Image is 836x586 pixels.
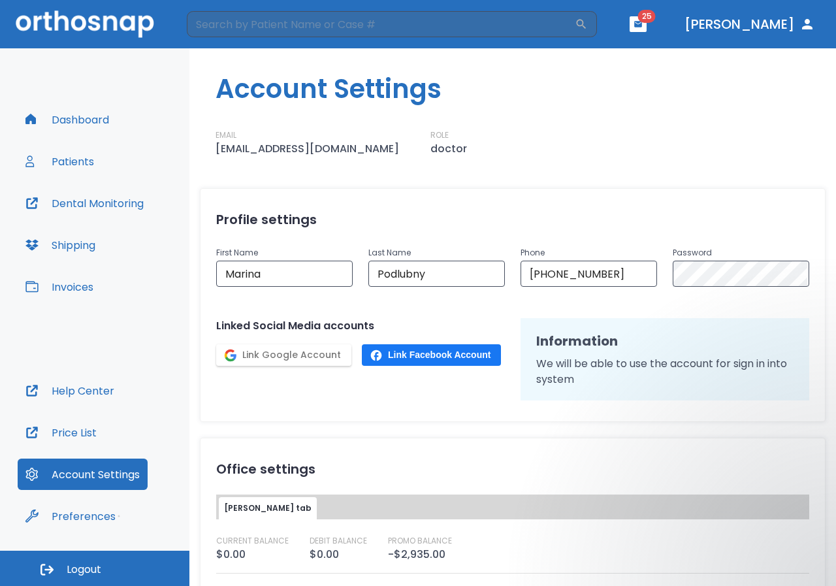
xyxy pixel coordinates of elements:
[18,146,102,177] button: Patients
[216,141,399,157] p: [EMAIL_ADDRESS][DOMAIN_NAME]
[125,59,167,73] div: • 20h ago
[310,535,367,547] p: DEBIT BALANCE
[18,104,117,135] button: Dashboard
[229,5,253,29] div: Close
[207,440,228,449] span: Help
[18,187,152,219] button: Dental Monitoring
[368,261,505,287] input: Last Name
[18,459,148,490] button: Account Settings
[87,408,174,460] button: Messages
[216,344,351,366] button: Link Google Account
[673,245,809,261] p: Password
[46,155,122,169] div: [PERSON_NAME]
[113,510,125,522] div: Tooltip anchor
[67,562,101,577] span: Logout
[15,142,41,169] img: Profile image for Michael
[216,459,809,479] h2: Office settings
[16,10,154,37] img: Orthosnap
[125,155,161,169] div: • [DATE]
[105,440,155,449] span: Messages
[216,210,809,229] h2: Profile settings
[430,129,449,141] p: ROLE
[388,547,445,562] p: -$2,935.00
[60,368,201,394] button: Send us a message
[15,46,41,72] img: Profile image for Michael
[310,547,339,562] p: $0.00
[18,271,101,302] button: Invoices
[15,94,41,120] img: Profile image for Michael
[362,344,501,366] button: Link Facebook Account
[46,59,122,73] div: [PERSON_NAME]
[216,535,289,547] p: CURRENT BALANCE
[216,129,236,141] p: EMAIL
[216,261,353,287] input: First Name
[174,408,261,460] button: Help
[219,497,317,519] button: [PERSON_NAME] tab
[536,356,794,387] p: We will be able to use the account for sign in into system
[18,417,104,448] button: Price List
[388,535,452,547] p: PROMO BALANCE
[97,6,167,28] h1: Messages
[18,500,123,532] button: Preferences
[430,141,467,157] p: doctor
[46,107,122,121] div: [PERSON_NAME]
[216,245,353,261] p: First Name
[368,245,505,261] p: Last Name
[187,11,575,37] input: Search by Patient Name or Case #
[216,318,505,334] p: Linked Social Media accounts
[125,107,161,121] div: • [DATE]
[18,229,103,261] button: Shipping
[679,12,820,36] button: [PERSON_NAME]
[638,10,656,23] span: 25
[219,497,807,519] div: tabs
[216,69,836,108] h1: Account Settings
[536,331,794,351] h2: Information
[30,440,57,449] span: Home
[521,261,657,287] input: Phone
[521,245,657,261] p: Phone
[216,547,246,562] p: $0.00
[18,375,122,406] button: Help Center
